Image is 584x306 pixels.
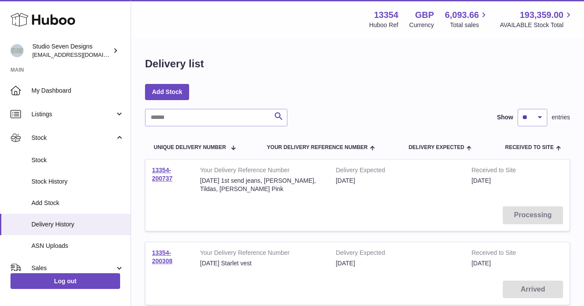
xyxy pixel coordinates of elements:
[336,249,459,259] strong: Delivery Expected
[415,9,434,21] strong: GBP
[31,110,115,118] span: Listings
[31,264,115,272] span: Sales
[145,84,189,100] a: Add Stock
[31,156,124,164] span: Stock
[31,220,124,229] span: Delivery History
[336,259,459,268] div: [DATE]
[10,273,120,289] a: Log out
[200,177,323,193] div: [DATE] 1st send jeans, [PERSON_NAME], Tildas, [PERSON_NAME] Pink
[31,242,124,250] span: ASN Uploads
[497,113,513,122] label: Show
[31,134,115,142] span: Stock
[552,113,570,122] span: entries
[336,166,459,177] strong: Delivery Expected
[152,249,173,264] a: 13354-200308
[471,249,535,259] strong: Received to Site
[374,9,398,21] strong: 13354
[152,167,173,182] a: 13354-200737
[445,9,479,21] span: 6,093.66
[500,9,574,29] a: 193,359.00 AVAILABLE Stock Total
[505,145,554,150] span: Received to Site
[200,249,323,259] strong: Your Delivery Reference Number
[520,9,563,21] span: 193,359.00
[31,199,124,207] span: Add Stock
[336,177,459,185] div: [DATE]
[200,259,323,268] div: [DATE] Starlet vest
[31,177,124,186] span: Stock History
[267,145,368,150] span: Your Delivery Reference Number
[471,166,535,177] strong: Received to Site
[445,9,489,29] a: 6,093.66 Total sales
[200,166,323,177] strong: Your Delivery Reference Number
[10,44,24,57] img: contact.studiosevendesigns@gmail.com
[409,21,434,29] div: Currency
[408,145,464,150] span: Delivery Expected
[450,21,489,29] span: Total sales
[471,260,491,267] span: [DATE]
[471,177,491,184] span: [DATE]
[154,145,226,150] span: Unique Delivery Number
[32,51,128,58] span: [EMAIL_ADDRESS][DOMAIN_NAME]
[31,87,124,95] span: My Dashboard
[500,21,574,29] span: AVAILABLE Stock Total
[369,21,398,29] div: Huboo Ref
[32,42,111,59] div: Studio Seven Designs
[145,57,204,71] h1: Delivery list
